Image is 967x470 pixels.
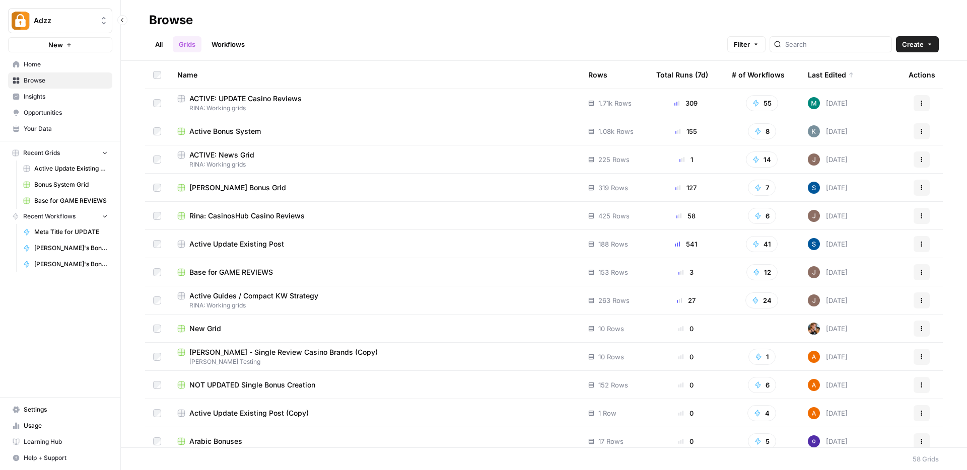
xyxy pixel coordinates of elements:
[808,379,848,391] div: [DATE]
[177,94,572,113] a: ACTIVE: UPDATE Casino ReviewsRINA: Working grids
[19,193,112,209] a: Base for GAME REVIEWS
[808,153,848,166] div: [DATE]
[24,76,108,85] span: Browse
[24,92,108,101] span: Insights
[189,380,315,390] span: NOT UPDATED Single Bonus Creation
[598,267,628,277] span: 153 Rows
[808,153,820,166] img: qk6vosqy2sb4ovvtvs3gguwethpi
[189,324,221,334] span: New Grid
[896,36,939,52] button: Create
[808,407,820,419] img: 1uqwqwywk0hvkeqipwlzjk5gjbnq
[189,347,378,357] span: [PERSON_NAME] - Single Review Casino Brands (Copy)
[598,436,624,446] span: 17 Rows
[808,351,820,363] img: 1uqwqwywk0hvkeqipwlzjk5gjbnq
[34,164,108,173] span: Active Update Existing Post
[656,380,716,390] div: 0
[598,126,634,136] span: 1.08k Rows
[656,98,716,108] div: 309
[748,433,776,449] button: 5
[177,347,572,366] a: [PERSON_NAME] - Single Review Casino Brands (Copy)[PERSON_NAME] Testing
[598,183,628,193] span: 319 Rows
[909,61,935,89] div: Actions
[19,224,112,240] a: Meta Title for UPDATE
[598,239,628,249] span: 188 Rows
[808,238,820,250] img: v57kel29kunc1ymryyci9cunv9zd
[149,36,169,52] a: All
[656,154,716,165] div: 1
[19,256,112,272] a: [PERSON_NAME]'s Bonus Text Creation + Language
[34,196,108,205] span: Base for GAME REVIEWS
[808,266,848,278] div: [DATE]
[177,160,572,169] span: RINA: Working grids
[748,123,776,139] button: 8
[177,380,572,390] a: NOT UPDATED Single Bonus Creation
[19,240,112,256] a: [PERSON_NAME]'s Bonus Text Creation [PERSON_NAME]
[588,61,607,89] div: Rows
[189,183,286,193] span: [PERSON_NAME] Bonus Grid
[177,239,572,249] a: Active Update Existing Post
[808,435,848,447] div: [DATE]
[656,324,716,334] div: 0
[48,40,63,50] span: New
[808,351,848,363] div: [DATE]
[34,244,108,253] span: [PERSON_NAME]'s Bonus Text Creation [PERSON_NAME]
[808,435,820,447] img: c47u9ku7g2b7umnumlgy64eel5a2
[745,292,778,308] button: 24
[747,405,776,421] button: 4
[785,39,887,49] input: Search
[748,208,776,224] button: 6
[8,37,112,52] button: New
[746,151,778,168] button: 14
[913,454,939,464] div: 58 Grids
[24,453,108,462] span: Help + Support
[177,408,572,418] a: Active Update Existing Post (Copy)
[808,210,820,222] img: qk6vosqy2sb4ovvtvs3gguwethpi
[8,89,112,105] a: Insights
[732,61,785,89] div: # of Workflows
[19,161,112,177] a: Active Update Existing Post
[598,154,630,165] span: 225 Rows
[177,267,572,277] a: Base for GAME REVIEWS
[656,267,716,277] div: 3
[8,105,112,121] a: Opportunities
[746,236,778,252] button: 41
[656,408,716,418] div: 0
[598,295,630,305] span: 263 Rows
[808,210,848,222] div: [DATE]
[177,104,572,113] span: RINA: Working grids
[189,211,305,221] span: Rina: CasinosHub Casino Reviews
[808,97,820,109] img: slv4rmlya7xgt16jt05r5wgtlzht
[808,323,820,335] img: nwfydx8388vtdjnj28izaazbsiv8
[808,266,820,278] img: qk6vosqy2sb4ovvtvs3gguwethpi
[748,377,776,393] button: 6
[189,436,242,446] span: Arabic Bonuses
[656,183,716,193] div: 127
[748,349,776,365] button: 1
[177,291,572,310] a: Active Guides / Compact KW StrategyRINA: Working grids
[8,450,112,466] button: Help + Support
[177,150,572,169] a: ACTIVE: News GridRINA: Working grids
[8,434,112,450] a: Learning Hub
[177,324,572,334] a: New Grid
[598,352,624,362] span: 10 Rows
[656,436,716,446] div: 0
[746,95,778,111] button: 55
[189,239,284,249] span: Active Update Existing Post
[173,36,201,52] a: Grids
[808,182,820,194] img: v57kel29kunc1ymryyci9cunv9zd
[734,39,750,49] span: Filter
[808,379,820,391] img: 1uqwqwywk0hvkeqipwlzjk5gjbnq
[177,301,572,310] span: RINA: Working grids
[34,16,95,26] span: Adzz
[656,295,716,305] div: 27
[808,182,848,194] div: [DATE]
[24,421,108,430] span: Usage
[177,436,572,446] a: Arabic Bonuses
[727,36,766,52] button: Filter
[189,291,318,301] span: Active Guides / Compact KW Strategy
[189,126,261,136] span: Active Bonus System
[808,407,848,419] div: [DATE]
[746,264,778,280] button: 12
[189,94,302,104] span: ACTIVE: UPDATE Casino Reviews
[808,125,820,137] img: sz8zu8p782ii11imu5pep1e8dluj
